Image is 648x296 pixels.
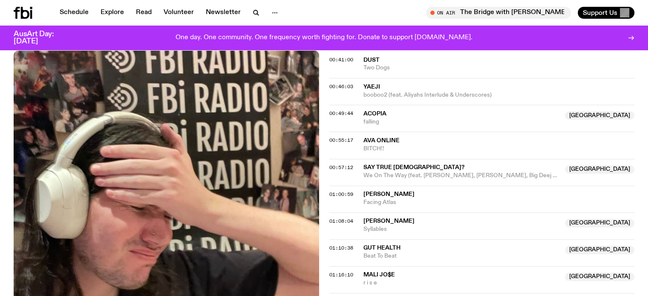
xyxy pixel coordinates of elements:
button: 01:00:59 [329,192,353,197]
span: [PERSON_NAME] [363,191,415,197]
p: One day. One community. One frequency worth fighting for. Donate to support [DOMAIN_NAME]. [176,34,472,42]
span: 01:08:04 [329,218,353,224]
a: Read [131,7,157,19]
span: Say True [DEMOGRAPHIC_DATA]? [363,164,464,170]
span: [PERSON_NAME] [363,218,415,224]
span: [GEOGRAPHIC_DATA] [565,246,634,254]
button: 01:10:38 [329,246,353,250]
span: Syllables [363,225,560,233]
h3: AusArt Day: [DATE] [14,31,68,45]
span: MALI JO$E [363,272,395,278]
span: [GEOGRAPHIC_DATA] [565,273,634,281]
span: 00:57:12 [329,164,353,171]
span: 00:55:17 [329,137,353,144]
span: Acopia [363,111,386,117]
span: Gut Health [363,245,400,251]
span: ava online [363,138,400,144]
span: falling [363,118,560,126]
span: booboo2 (feat. Aliyahs Interlude & Underscores) [363,91,635,99]
a: Schedule [55,7,94,19]
span: Beat To Beat [363,252,560,260]
button: Support Us [578,7,634,19]
button: 00:55:17 [329,138,353,143]
button: On AirThe Bridge with [PERSON_NAME] [426,7,571,19]
span: 01:00:59 [329,191,353,198]
span: r i s e [363,279,560,287]
span: [GEOGRAPHIC_DATA] [565,111,634,120]
span: BITCH!! [363,145,635,153]
span: 00:49:44 [329,110,353,117]
span: 01:10:38 [329,244,353,251]
button: 00:41:00 [329,57,353,62]
a: Volunteer [158,7,199,19]
button: 01:08:04 [329,219,353,224]
span: Support Us [583,9,617,17]
span: dust [363,57,380,63]
button: 00:49:44 [329,111,353,116]
span: [GEOGRAPHIC_DATA] [565,219,634,227]
button: 01:16:10 [329,273,353,277]
span: We On The Way (feat. [PERSON_NAME], [PERSON_NAME], Big Deej & ECB) [363,172,560,180]
a: Newsletter [201,7,246,19]
span: yaeji [363,84,380,90]
span: [GEOGRAPHIC_DATA] [565,165,634,174]
span: 00:46:03 [329,83,353,90]
button: 00:57:12 [329,165,353,170]
span: Facing Atlas [363,198,635,207]
a: Explore [95,7,129,19]
span: 00:41:00 [329,56,353,63]
span: 01:16:10 [329,271,353,278]
span: Two Dogs [363,64,635,72]
button: 00:46:03 [329,84,353,89]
